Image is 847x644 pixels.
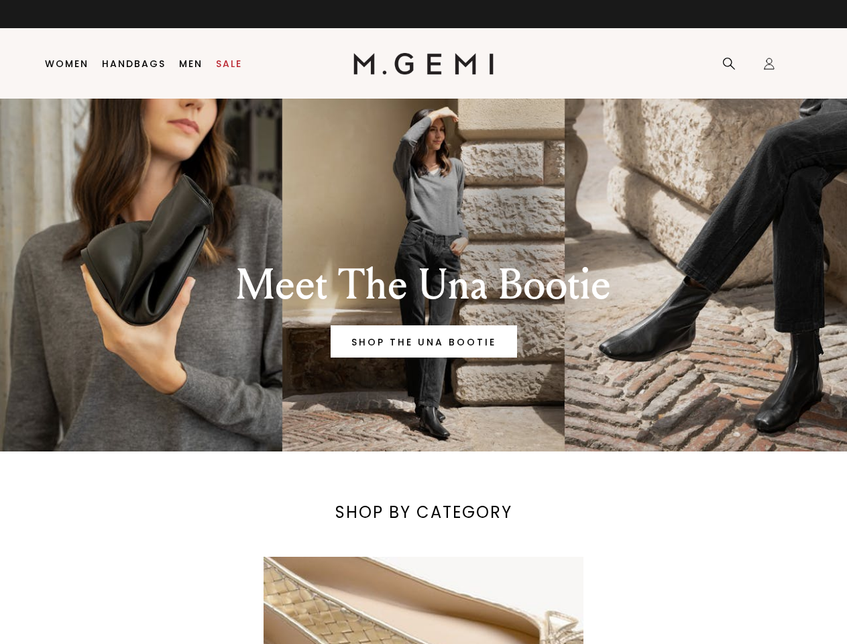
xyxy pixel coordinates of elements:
[102,58,166,69] a: Handbags
[175,261,673,309] div: Meet The Una Bootie
[331,325,517,358] a: Banner primary button
[179,58,203,69] a: Men
[216,58,242,69] a: Sale
[318,502,530,523] div: SHOP BY CATEGORY
[353,53,494,74] img: M.Gemi
[45,58,89,69] a: Women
